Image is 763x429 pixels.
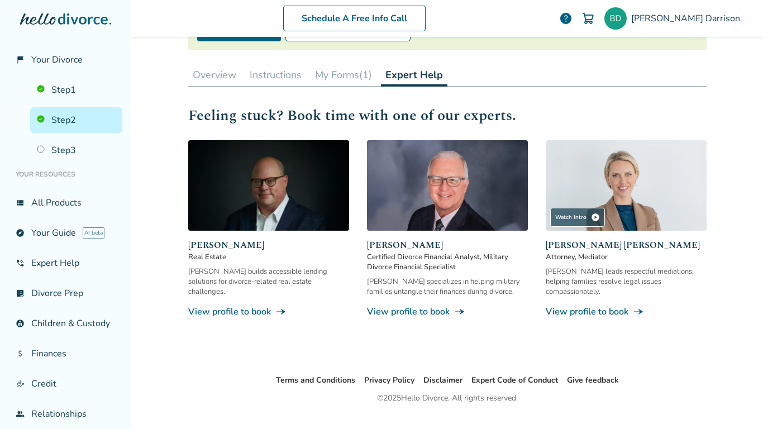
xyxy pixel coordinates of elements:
span: finance_mode [16,379,25,388]
img: Melissa Wheeler Hoff [546,140,707,231]
a: attach_moneyFinances [9,341,122,366]
img: Cart [581,12,595,25]
div: [PERSON_NAME] specializes in helping military families untangle their finances during divorce. [367,277,528,297]
button: Overview [188,64,241,86]
h2: Feeling stuck? Book time with one of our experts. [188,104,707,127]
a: View profile to bookline_end_arrow_notch [367,306,528,318]
a: account_childChildren & Custody [9,311,122,336]
img: David Smith [367,140,528,231]
button: Instructions [245,64,306,86]
span: AI beta [83,227,104,239]
img: Chris Freemott [188,140,349,231]
a: Step3 [30,137,122,163]
a: finance_modeCredit [9,371,122,397]
span: play_circle [591,213,600,222]
button: Expert Help [381,64,447,87]
span: Attorney, Mediator [546,252,707,262]
a: phone_in_talkExpert Help [9,250,122,276]
span: list_alt_check [16,289,25,298]
span: line_end_arrow_notch [454,306,465,317]
span: explore [16,228,25,237]
button: My Forms(1) [311,64,376,86]
span: line_end_arrow_notch [633,306,644,317]
span: flag_2 [16,55,25,64]
span: line_end_arrow_notch [275,306,287,317]
div: [PERSON_NAME] builds accessible lending solutions for divorce-related real estate challenges. [188,266,349,297]
span: [PERSON_NAME] [PERSON_NAME] [546,239,707,252]
img: bdarrison@gmail.com [604,7,627,30]
a: View profile to bookline_end_arrow_notch [188,306,349,318]
li: Disclaimer [423,374,462,387]
a: View profile to bookline_end_arrow_notch [546,306,707,318]
li: Give feedback [567,374,619,387]
a: flag_2Your Divorce [9,47,122,73]
a: Step2 [30,107,122,133]
a: exploreYour GuideAI beta [9,220,122,246]
span: group [16,409,25,418]
span: Certified Divorce Financial Analyst, Military Divorce Financial Specialist [367,252,528,272]
span: account_child [16,319,25,328]
iframe: Chat Widget [707,375,763,429]
li: Your Resources [9,163,122,185]
a: Terms and Conditions [276,375,355,385]
a: list_alt_checkDivorce Prep [9,280,122,306]
a: view_listAll Products [9,190,122,216]
span: phone_in_talk [16,259,25,268]
a: help [559,12,573,25]
span: [PERSON_NAME] Darrison [631,12,745,25]
a: groupRelationships [9,401,122,427]
a: Expert Code of Conduct [471,375,558,385]
span: Your Divorce [31,54,83,66]
span: Real Estate [188,252,349,262]
div: Watch Intro [550,208,605,227]
div: [PERSON_NAME] leads respectful mediations, helping families resolve legal issues compassionately. [546,266,707,297]
span: attach_money [16,349,25,358]
div: © 2025 Hello Divorce. All rights reserved. [377,392,518,405]
a: Schedule A Free Info Call [283,6,426,31]
a: Step1 [30,77,122,103]
a: Privacy Policy [364,375,414,385]
span: [PERSON_NAME] [188,239,349,252]
span: view_list [16,198,25,207]
span: [PERSON_NAME] [367,239,528,252]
